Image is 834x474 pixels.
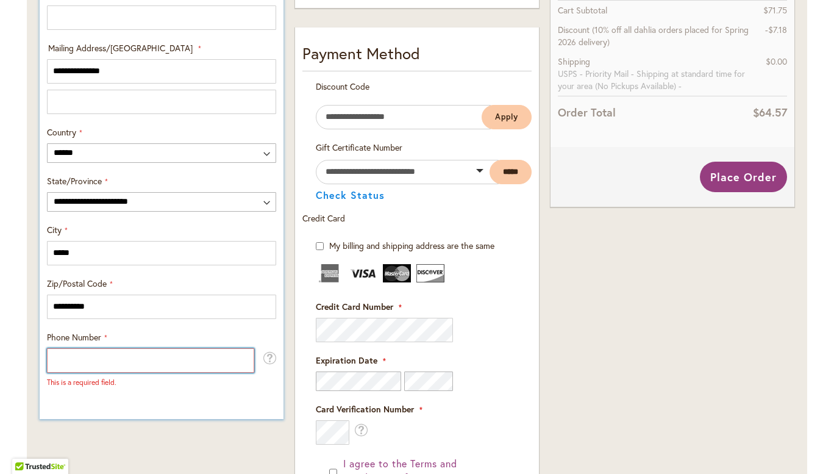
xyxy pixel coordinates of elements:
[48,42,193,54] span: Mailing Address/[GEOGRAPHIC_DATA]
[47,175,102,187] span: State/Province
[700,162,787,192] button: Place Order
[316,142,402,153] span: Gift Certificate Number
[416,264,444,282] img: Discover
[47,331,101,343] span: Phone Number
[329,240,494,251] span: My billing and shipping address are the same
[383,264,411,282] img: MasterCard
[710,170,777,184] span: Place Order
[47,278,107,289] span: Zip/Postal Code
[316,354,377,366] span: Expiration Date
[316,403,414,415] span: Card Verification Number
[47,378,116,387] span: This is a required field.
[316,190,385,200] button: Check Status
[47,224,62,235] span: City
[482,105,532,129] button: Apply
[349,264,377,282] img: Visa
[9,431,43,465] iframe: Launch Accessibility Center
[316,301,393,312] span: Credit Card Number
[316,81,369,92] span: Discount Code
[495,112,518,122] span: Apply
[316,264,344,282] img: American Express
[302,212,345,224] span: Credit Card
[302,42,532,71] div: Payment Method
[47,126,76,138] span: Country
